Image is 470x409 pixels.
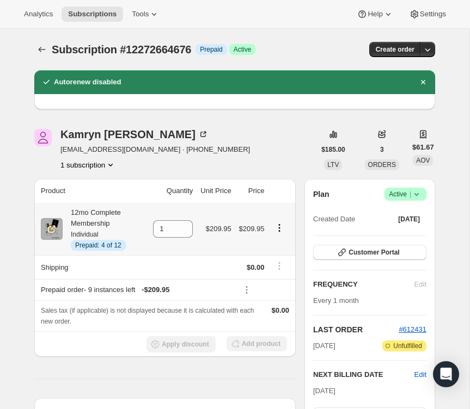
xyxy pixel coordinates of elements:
span: [DATE] [398,215,420,224]
span: $209.95 [239,225,264,233]
span: Create order [376,45,414,54]
span: Help [368,10,382,18]
button: Subscriptions [34,42,50,57]
span: - $209.95 [142,284,169,295]
button: Subscriptions [62,7,123,22]
button: Analytics [17,7,59,22]
button: $185.00 [315,142,351,157]
th: Price [235,179,268,203]
h2: LAST ORDER [313,324,399,335]
button: Shipping actions [271,260,288,272]
span: Settings [420,10,446,18]
div: Kamryn [PERSON_NAME] [60,129,209,140]
span: AOV [416,157,430,164]
span: Kamryn Combes [34,129,52,146]
span: | [410,190,411,199]
span: $0.00 [247,263,265,271]
button: Settings [402,7,453,22]
button: Customer Portal [313,245,426,260]
span: Analytics [24,10,53,18]
span: Every 1 month [313,296,359,305]
span: Prepaid [200,45,222,54]
a: #612431 [399,325,426,333]
span: [DATE] [313,340,335,351]
div: Open Intercom Messenger [433,361,459,387]
span: Created Date [313,214,355,225]
th: Unit Price [196,179,234,203]
button: Product actions [271,222,288,234]
span: Subscriptions [68,10,117,18]
span: Customer Portal [349,248,399,257]
button: Dismiss notification [416,75,431,90]
h2: FREQUENCY [313,279,414,290]
span: Tools [132,10,149,18]
th: Quantity [149,179,197,203]
span: Active [389,189,422,200]
span: Unfulfilled [393,342,422,350]
span: [EMAIL_ADDRESS][DOMAIN_NAME] · [PHONE_NUMBER] [60,144,250,155]
div: Prepaid order - 9 instances left [41,284,231,295]
button: #612431 [399,324,426,335]
span: Prepaid: 4 of 12 [75,241,121,250]
div: 12mo Complete Membership [63,207,145,251]
span: LTV [327,161,339,169]
button: Edit [414,369,426,380]
button: 3 [374,142,390,157]
span: Subscription #12272664676 [52,44,191,55]
span: $209.95 [206,225,231,233]
button: Tools [125,7,166,22]
button: [DATE] [392,212,426,227]
button: Product actions [60,159,116,170]
button: Create order [369,42,421,57]
span: Sales tax (if applicable) is not displayed because it is calculated with each new order. [41,307,254,325]
h2: Autorenew disabled [54,77,121,88]
span: $185.00 [321,145,345,154]
span: $0.00 [271,306,289,314]
th: Product [34,179,149,203]
h2: NEXT BILLING DATE [313,369,414,380]
button: Help [350,7,400,22]
h2: Plan [313,189,329,200]
span: 3 [380,145,384,154]
span: ORDERS [368,161,396,169]
span: Active [234,45,252,54]
span: [DATE] [313,387,335,395]
small: Individual [71,231,99,238]
th: Shipping [34,255,149,279]
span: $61.67 [412,142,434,153]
